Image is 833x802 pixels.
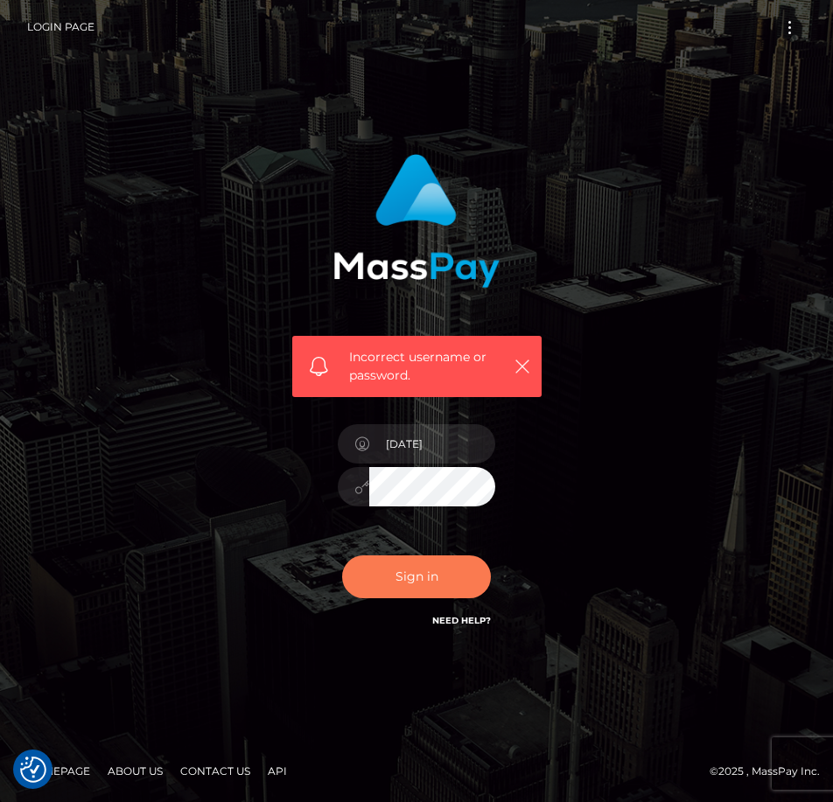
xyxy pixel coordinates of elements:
span: Incorrect username or password. [349,348,505,385]
img: Revisit consent button [20,757,46,783]
input: Username... [369,424,495,464]
a: API [261,757,294,785]
a: Homepage [19,757,97,785]
button: Consent Preferences [20,757,46,783]
a: About Us [101,757,170,785]
a: Login Page [27,9,94,45]
button: Toggle navigation [773,16,806,39]
img: MassPay Login [333,154,500,288]
a: Contact Us [173,757,257,785]
div: © 2025 , MassPay Inc. [13,762,820,781]
a: Need Help? [432,615,491,626]
button: Sign in [342,555,491,598]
